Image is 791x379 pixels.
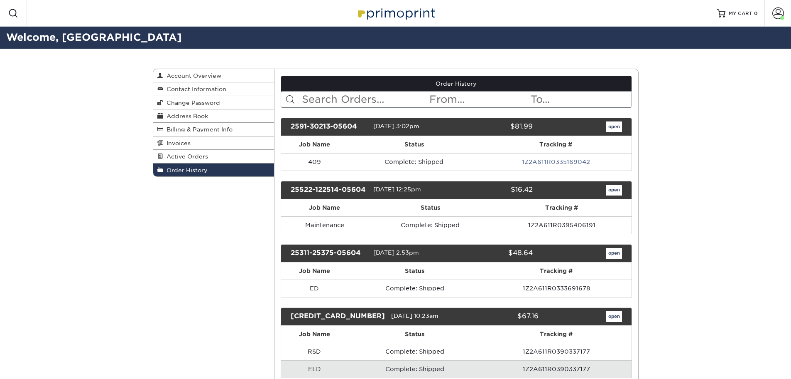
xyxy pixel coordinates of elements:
a: Contact Information [153,82,274,96]
div: $48.64 [450,248,539,259]
div: 2591-30213-05604 [284,121,373,132]
a: Billing & Payment Info [153,123,274,136]
span: MY CART [729,10,752,17]
div: $67.16 [462,311,545,322]
th: Job Name [281,199,368,216]
a: Address Book [153,109,274,123]
td: ED [281,280,348,297]
a: open [606,185,622,196]
th: Status [348,326,482,343]
th: Job Name [281,326,348,343]
div: 25522-122514-05604 [284,185,373,196]
a: open [606,248,622,259]
span: [DATE] 12:25pm [373,186,421,193]
th: Status [368,199,492,216]
th: Job Name [281,136,348,153]
td: 1Z2A611R0395406191 [492,216,631,234]
span: Change Password [163,99,220,106]
span: Invoices [163,140,191,146]
img: Primoprint [354,4,437,22]
div: $16.42 [450,185,539,196]
th: Tracking # [481,326,631,343]
td: Complete: Shipped [348,343,482,360]
span: [DATE] 2:53pm [373,249,419,256]
td: 409 [281,153,348,171]
td: Complete: Shipped [368,216,492,234]
span: Account Overview [163,72,221,79]
td: 1Z2A611R0333691678 [481,280,631,297]
span: Billing & Payment Info [163,126,233,133]
th: Status [348,263,482,280]
span: [DATE] 10:23am [391,312,438,319]
span: Contact Information [163,86,226,92]
input: To... [530,92,631,107]
a: Account Overview [153,69,274,82]
a: open [606,121,622,132]
a: Order History [153,163,274,176]
a: 1Z2A611R0335169042 [522,159,590,165]
a: Change Password [153,96,274,109]
div: $81.99 [450,121,539,132]
span: [DATE] 3:02pm [373,123,419,129]
th: Tracking # [481,263,631,280]
th: Tracking # [480,136,631,153]
td: 1Z2A611R0390337177 [481,360,631,378]
a: Active Orders [153,150,274,163]
span: Active Orders [163,153,208,160]
th: Status [348,136,480,153]
th: Job Name [281,263,348,280]
input: From... [429,92,530,107]
td: 1Z2A611R0390337177 [481,343,631,360]
td: Maintenance [281,216,368,234]
span: Address Book [163,113,208,119]
th: Tracking # [492,199,631,216]
a: Order History [281,76,632,92]
td: ELD [281,360,348,378]
input: Search Orders... [301,92,429,107]
div: 25311-25375-05604 [284,248,373,259]
div: [CREDIT_CARD_NUMBER] [284,311,391,322]
td: RSD [281,343,348,360]
a: open [606,311,622,322]
span: Order History [163,167,208,173]
span: 0 [754,10,758,16]
td: Complete: Shipped [348,153,480,171]
td: Complete: Shipped [348,280,482,297]
td: Complete: Shipped [348,360,482,378]
a: Invoices [153,136,274,150]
